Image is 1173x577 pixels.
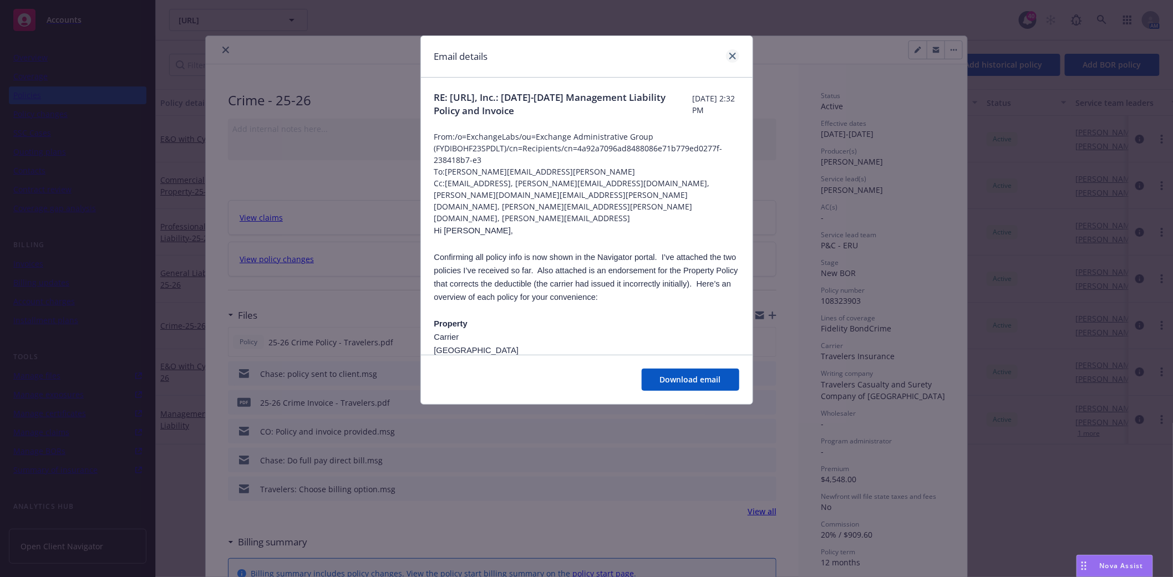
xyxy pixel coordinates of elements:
div: Drag to move [1077,555,1091,576]
button: Download email [642,369,739,391]
span: Property [434,319,468,328]
span: Carrier [434,333,459,341]
span: Download email [660,374,721,385]
span: [GEOGRAPHIC_DATA] [434,346,519,355]
span: Nova Assist [1100,561,1144,570]
button: Nova Assist [1076,555,1153,577]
